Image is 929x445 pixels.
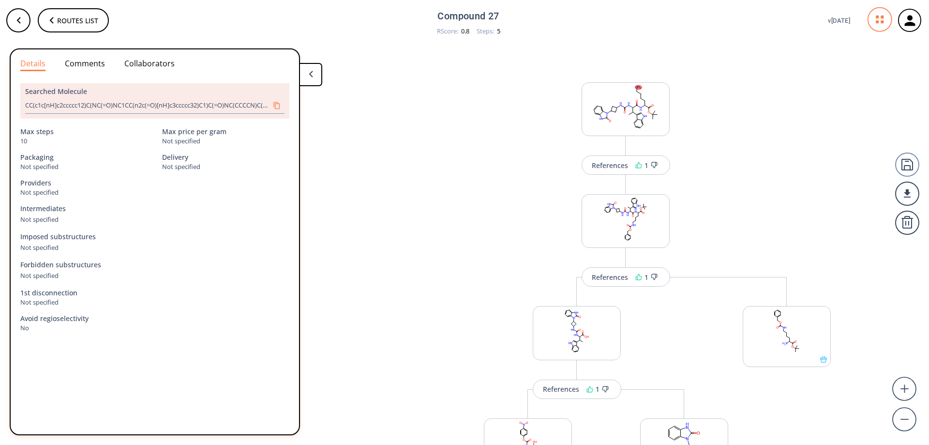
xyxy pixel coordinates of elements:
div: References [592,274,628,280]
div: 1 [633,274,660,280]
div: Not specified [20,243,289,252]
div: Searched Molecule [25,88,285,95]
div: Not specified [20,189,289,196]
div: Packaging [20,154,148,161]
h4: Compound 27 [437,11,499,21]
button: Collaborators [124,60,175,70]
div: RScore : [437,28,469,34]
div: 1 [633,162,660,169]
div: References [543,386,579,392]
div: 1 [584,386,611,393]
div: Forbidden substructures [20,261,289,268]
button: References1 [533,380,621,399]
div: Imposed substructures [20,233,289,240]
div: Not specified [162,138,289,144]
button: Routes list [38,8,109,32]
div: Delivery [162,154,289,161]
div: 10 [20,138,148,144]
span: v [DATE] [828,17,850,24]
div: Intermediates [20,205,289,212]
div: Not specified [20,299,289,306]
svg: CC(C)(C)OC(=O)C(N)CCCCNC(=O)OCc1ccccc1 [743,307,830,356]
span: Routes list [57,17,98,24]
button: Details [20,60,45,71]
svg: CC(c1c[nH]c2ccccc12)C(NC(=O)NC1CC(n2c(=O)[nH]c3ccccc32)C1)C(=O)NC(CCCCNC(=O)OCc1ccccc1)C(=O)OC(C)... [582,195,669,244]
div: Avoid regioselectivity [20,315,289,322]
div: Not specified [20,164,148,170]
span: 5 [495,27,500,35]
button: Comments [65,60,105,70]
div: Steps : [477,28,500,34]
span: 0.8 [460,27,469,35]
div: Not specified [162,164,289,170]
div: 1st disconnection [20,290,289,296]
div: Max steps [20,128,148,135]
div: Providers [20,180,289,186]
div: References [592,162,628,169]
div: Max price per gram [162,128,289,135]
div: Not specified [20,271,289,280]
svg: CC(c1c[nH]c2ccccc12)C(NC(=O)NC1CC(n2c(=O)[nH]c3ccccc32)C1)C(=O)NC(CCCCN)C(=O)OC(C)(C)C [582,83,669,132]
div: Not specified [20,215,289,224]
svg: CC(c1c[nH]c2ccccc12)C(NC(=O)NC1CC(n2c(=O)[nH]c3ccccc32)C1)C(=O)O [533,307,620,356]
button: References1 [582,267,670,287]
button: References1 [582,155,670,175]
button: Copy to clipboard [269,98,285,113]
div: CC(c1c[nH]c2ccccc12)C(NC(=O)NC1CC(n2c(=O)[nH]c3ccccc32)C1)C(=O)NC(CCCCN)C(=O)OC(C)(C)C [25,102,269,108]
div: No [20,325,289,331]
